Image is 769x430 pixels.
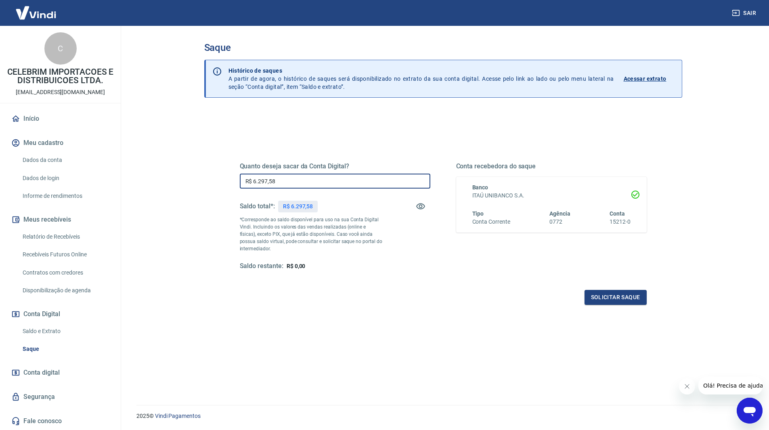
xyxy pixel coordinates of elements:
[19,229,111,245] a: Relatório de Recebíveis
[19,152,111,168] a: Dados da conta
[23,367,60,378] span: Conta digital
[472,191,631,200] h6: ITAÚ UNIBANCO S.A.
[19,282,111,299] a: Disponibilização de agenda
[10,211,111,229] button: Meus recebíveis
[737,398,763,424] iframe: Botão para abrir a janela de mensagens
[19,246,111,263] a: Recebíveis Futuros Online
[19,341,111,357] a: Saque
[16,88,105,96] p: [EMAIL_ADDRESS][DOMAIN_NAME]
[240,262,283,271] h5: Saldo restante:
[10,364,111,382] a: Conta digital
[679,378,695,394] iframe: Fechar mensagem
[472,218,510,226] h6: Conta Corrente
[610,218,631,226] h6: 15212-0
[19,170,111,187] a: Dados de login
[240,216,383,252] p: *Corresponde ao saldo disponível para uso na sua Conta Digital Vindi. Incluindo os valores das ve...
[730,6,759,21] button: Sair
[624,75,666,83] p: Acessar extrato
[10,388,111,406] a: Segurança
[136,412,750,420] p: 2025 ©
[610,210,625,217] span: Conta
[44,32,77,65] div: C
[549,218,570,226] h6: 0772
[456,162,647,170] h5: Conta recebedora do saque
[228,67,614,91] p: A partir de agora, o histórico de saques será disponibilizado no extrato da sua conta digital. Ac...
[472,184,488,191] span: Banco
[5,6,68,12] span: Olá! Precisa de ajuda?
[283,202,313,211] p: R$ 6.297,58
[585,290,647,305] button: Solicitar saque
[240,202,275,210] h5: Saldo total*:
[155,413,201,419] a: Vindi Pagamentos
[698,377,763,394] iframe: Mensagem da empresa
[10,0,62,25] img: Vindi
[10,110,111,128] a: Início
[6,68,114,85] p: CELEBRIM IMPORTACOES E DISTRIBUICOES LTDA.
[19,264,111,281] a: Contratos com credores
[549,210,570,217] span: Agência
[10,305,111,323] button: Conta Digital
[204,42,682,53] h3: Saque
[19,188,111,204] a: Informe de rendimentos
[472,210,484,217] span: Tipo
[19,323,111,340] a: Saldo e Extrato
[287,263,306,269] span: R$ 0,00
[228,67,614,75] p: Histórico de saques
[10,412,111,430] a: Fale conosco
[10,134,111,152] button: Meu cadastro
[240,162,430,170] h5: Quanto deseja sacar da Conta Digital?
[624,67,675,91] a: Acessar extrato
